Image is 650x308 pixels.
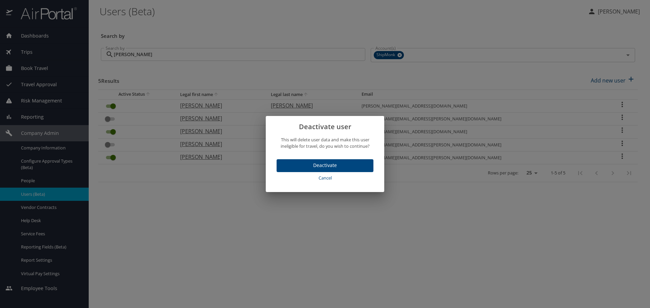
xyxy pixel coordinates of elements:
h2: Deactivate user [274,121,376,132]
button: Cancel [277,172,373,184]
button: Deactivate [277,159,373,172]
span: Cancel [279,174,371,182]
p: This will delete user data and make this user ineligible for travel, do you wish to continue? [274,137,376,149]
span: Deactivate [282,161,368,170]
